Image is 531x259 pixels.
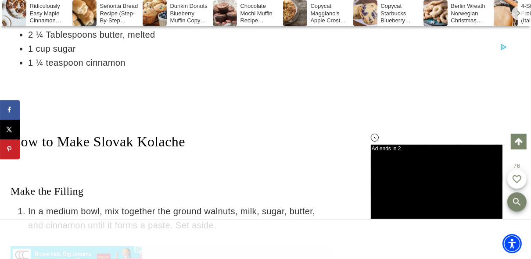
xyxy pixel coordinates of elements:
[502,234,522,253] div: Accessibility Menu
[106,220,425,259] iframe: Advertisement
[376,44,507,153] iframe: Advertisement
[28,42,332,56] li: 1 cup sugar
[28,204,332,232] li: In a medium bowl, mix together the ground walnuts, milk, sugar, butter, and cinnamon until it for...
[28,56,332,70] li: 1 ¼ teaspoon cinnamon
[511,134,527,149] a: Scroll to top
[28,28,332,42] li: 2 ¼ Tablespoons butter, melted
[11,185,83,197] span: Make the Filling
[11,134,185,149] span: How to Make Slovak Kolache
